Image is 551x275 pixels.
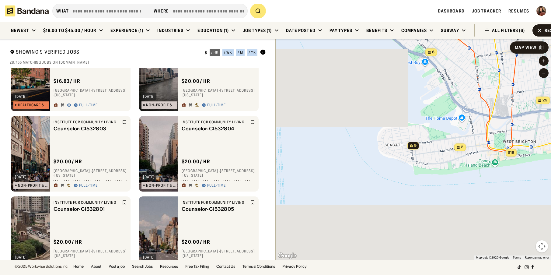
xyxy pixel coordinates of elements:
div: ALL FILTERS (6) [492,28,525,33]
button: Map camera controls [536,240,548,252]
div: Education (1) [197,28,229,33]
div: Pay Types [330,28,352,33]
div: Map View [515,45,536,50]
a: Post a job [109,265,125,268]
div: $18.00 to $45.00 / hour [43,28,96,33]
div: / wk [224,51,232,54]
span: 2 [461,145,463,150]
span: Map data ©2025 Google [476,256,509,259]
div: Benefits [366,28,387,33]
a: Terms (opens in new tab) [513,256,521,259]
a: Dashboard [438,8,465,14]
a: Resources [160,265,178,268]
img: Bandana logotype [5,5,49,16]
span: 6 [432,50,434,55]
div: Subway [441,28,459,33]
a: Terms & Conditions [242,265,275,268]
div: what [56,8,69,14]
div: Job Types (1) [243,28,272,33]
div: Where [154,8,169,14]
div: Newest [11,28,29,33]
a: Privacy Policy [282,265,307,268]
div: 28,755 matching jobs on [DOMAIN_NAME] [10,60,266,65]
a: Report a map error [525,256,549,259]
img: Profile photo [536,6,546,16]
span: 9 [414,143,417,148]
div: / hr [211,51,218,54]
a: Free Tax Filing [185,265,209,268]
a: Contact Us [216,265,235,268]
a: Open this area in Google Maps (opens a new window) [277,252,297,260]
span: $19 [508,150,514,155]
a: Resumes [508,8,529,14]
div: Showing 9 Verified Jobs [10,49,200,56]
div: Date Posted [286,28,316,33]
a: About [91,265,101,268]
div: Industries [157,28,183,33]
span: 29 [542,98,547,103]
a: Search Jobs [132,265,153,268]
a: Job Tracker [472,8,501,14]
div: / m [238,51,243,54]
div: / yr [249,51,256,54]
a: Home [73,265,84,268]
div: Companies [401,28,427,33]
div: Experience (1) [110,28,144,33]
div: grid [10,68,266,264]
img: Google [277,252,297,260]
div: $ [205,50,207,55]
div: © 2025 Workwise Solutions Inc. [15,265,68,268]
